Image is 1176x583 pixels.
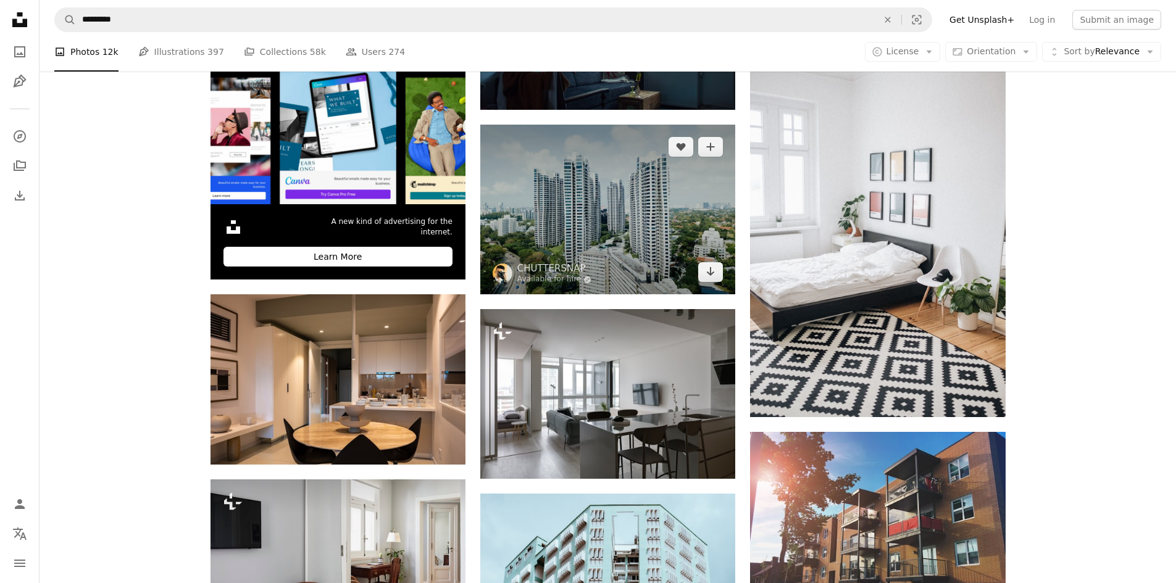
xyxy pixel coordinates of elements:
span: License [886,46,919,56]
img: file-1631306537910-2580a29a3cfcimage [223,217,243,237]
button: Visual search [902,8,932,31]
a: Download [698,262,723,282]
button: Submit an image [1072,10,1161,30]
a: Users 274 [346,32,405,72]
a: Illustrations 397 [138,32,224,72]
img: white ceramic sink near brown wooden table [211,294,465,464]
a: Log in / Sign up [7,492,32,516]
span: Relevance [1064,46,1140,58]
span: Orientation [967,46,1015,56]
a: Photos [7,39,32,64]
button: Menu [7,551,32,576]
a: Get Unsplash+ [942,10,1022,30]
button: Sort byRelevance [1042,42,1161,62]
a: Collections 58k [244,32,326,72]
button: Clear [874,8,901,31]
button: Add to Collection [698,137,723,157]
a: Explore [7,124,32,149]
a: a bedroom with a bed, desk and television [211,558,465,569]
span: 397 [207,45,224,59]
a: CHUTTERSNAP [517,262,592,275]
a: Available for hire [517,275,592,284]
button: Orientation [945,42,1037,62]
span: 274 [388,45,405,59]
a: Illustrations [7,69,32,94]
a: black platform bed with white mattress inside bedroom [750,220,1005,231]
img: white high rise buildings under white clouds [480,125,735,294]
span: A new kind of advertising for the internet. [312,217,452,238]
a: Download History [7,183,32,208]
button: License [865,42,941,62]
button: Like [669,137,693,157]
a: white ceramic sink near brown wooden table [211,374,465,385]
a: Log in [1022,10,1062,30]
a: Home — Unsplash [7,7,32,35]
a: brown 4-layer bricked building [750,520,1005,531]
button: Language [7,521,32,546]
span: Sort by [1064,46,1095,56]
a: white high rise buildings under white clouds [480,204,735,215]
img: black platform bed with white mattress inside bedroom [750,35,1005,417]
a: a living room with a couch a table and a tv [480,388,735,399]
span: 58k [310,45,326,59]
img: a living room with a couch a table and a tv [480,309,735,479]
button: Search Unsplash [55,8,76,31]
div: Learn More [223,247,452,267]
a: Collections [7,154,32,178]
form: Find visuals sitewide [54,7,932,32]
img: Go to CHUTTERSNAP's profile [493,263,512,283]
